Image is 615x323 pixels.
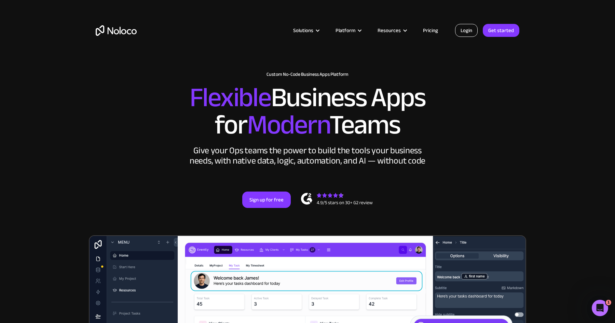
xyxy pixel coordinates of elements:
span: 1 [606,300,611,305]
span: Flexible [190,72,271,123]
div: Platform [327,26,369,35]
div: Resources [369,26,414,35]
div: Resources [378,26,401,35]
iframe: Intercom live chat [592,300,608,316]
h1: Custom No-Code Business Apps Platform [96,72,519,77]
h2: Business Apps for Teams [96,84,519,139]
a: Sign up for free [242,192,291,208]
div: Give your Ops teams the power to build the tools your business needs, with native data, logic, au... [188,145,427,166]
a: Pricing [414,26,447,35]
div: Solutions [285,26,327,35]
span: Modern [247,99,329,150]
a: Get started [483,24,519,37]
a: home [96,25,137,36]
div: Solutions [293,26,313,35]
a: Login [455,24,478,37]
div: Platform [336,26,355,35]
